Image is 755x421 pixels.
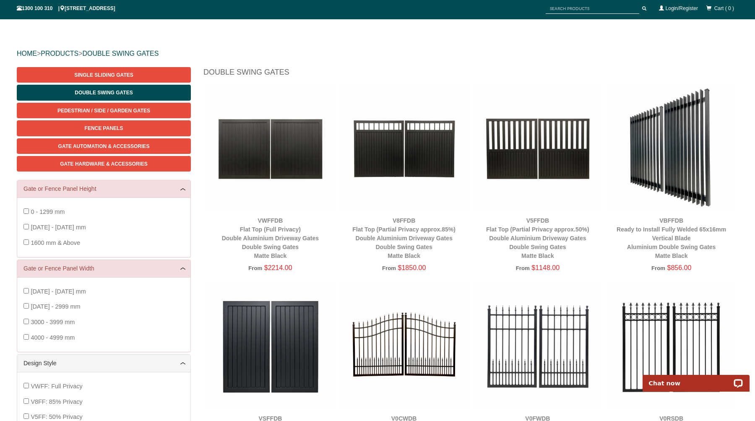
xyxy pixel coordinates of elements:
[31,303,80,310] span: [DATE] - 2999 mm
[398,264,426,271] span: $1850.00
[341,284,467,409] img: V0CWDB - Curved Arch Top (Double Spears) - Double Aluminium Driveway Gates - Double Swing Gates -...
[264,264,292,271] span: $2214.00
[651,265,665,271] span: From
[17,138,191,154] a: Gate Automation & Accessories
[617,217,726,259] a: VBFFDBReady to Install Fully Welded 65x16mm Vertical BladeAluminium Double Swing GatesMatte Black
[666,5,698,11] a: Login/Register
[85,125,123,131] span: Fence Panels
[31,319,75,325] span: 3000 - 3999 mm
[17,85,191,100] a: Double Swing Gates
[82,50,159,57] a: DOUBLE SWING GATES
[17,103,191,118] a: Pedestrian / Side / Garden Gates
[31,208,65,215] span: 0 - 1299 mm
[667,264,692,271] span: $856.00
[58,143,150,149] span: Gate Automation & Accessories
[531,264,560,271] span: $1148.00
[475,284,601,409] img: V0FWDB - Flat Top (Double Spears) - Double Aluminium Driveway Gates - Double Swing Gates - Matte ...
[382,265,396,271] span: From
[41,50,78,57] a: PRODUCTS
[609,284,734,409] img: V0RSDB - Ring and Spear Top (Fleur-de-lis) - Aluminium Double Swing Gates - Matte Black - Gate Wa...
[60,161,148,167] span: Gate Hardware & Accessories
[248,265,262,271] span: From
[341,86,467,211] img: V8FFDB - Flat Top (Partial Privacy approx.85%) - Double Aluminium Driveway Gates - Double Swing G...
[637,365,755,392] iframe: LiveChat chat widget
[222,217,319,259] a: VWFFDBFlat Top (Full Privacy)Double Aluminium Driveway GatesDouble Swing GatesMatte Black
[714,5,734,11] span: Cart ( 0 )
[17,120,191,136] a: Fence Panels
[17,156,191,172] a: Gate Hardware & Accessories
[31,398,82,405] span: V8FF: 85% Privacy
[31,334,75,341] span: 4000 - 4999 mm
[31,383,82,390] span: VWFF: Full Privacy
[609,86,734,211] img: VBFFDB - Ready to Install Fully Welded 65x16mm Vertical Blade - Aluminium Double Swing Gates - Ma...
[546,3,639,14] input: SEARCH PRODUCTS
[31,288,86,295] span: [DATE] - [DATE] mm
[208,284,333,409] img: VSFFDB - Welded 75mm Vertical Slat Privacy Gate - Aluminium Double Swing Gates - Matte Black - Ga...
[17,50,37,57] a: HOME
[352,217,456,259] a: V8FFDBFlat Top (Partial Privacy approx.85%)Double Aluminium Driveway GatesDouble Swing GatesMatte...
[17,5,115,11] span: 1300 100 310 | [STREET_ADDRESS]
[75,90,133,96] span: Double Swing Gates
[23,359,184,368] a: Design Style
[486,217,589,259] a: V5FFDBFlat Top (Partial Privacy approx.50%)Double Aluminium Driveway GatesDouble Swing GatesMatte...
[57,108,150,114] span: Pedestrian / Side / Garden Gates
[23,264,184,273] a: Gate or Fence Panel Width
[17,67,191,83] a: Single Sliding Gates
[31,413,82,420] span: V5FF: 50% Privacy
[516,265,530,271] span: From
[203,67,738,82] h1: Double Swing Gates
[23,185,184,193] a: Gate or Fence Panel Height
[208,86,333,211] img: VWFFDB - Flat Top (Full Privacy) - Double Aluminium Driveway Gates - Double Swing Gates - Matte B...
[31,224,86,231] span: [DATE] - [DATE] mm
[17,40,738,67] div: > >
[475,86,601,211] img: V5FFDB - Flat Top (Partial Privacy approx.50%) - Double Aluminium Driveway Gates - Double Swing G...
[31,239,80,246] span: 1600 mm & Above
[74,72,133,78] span: Single Sliding Gates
